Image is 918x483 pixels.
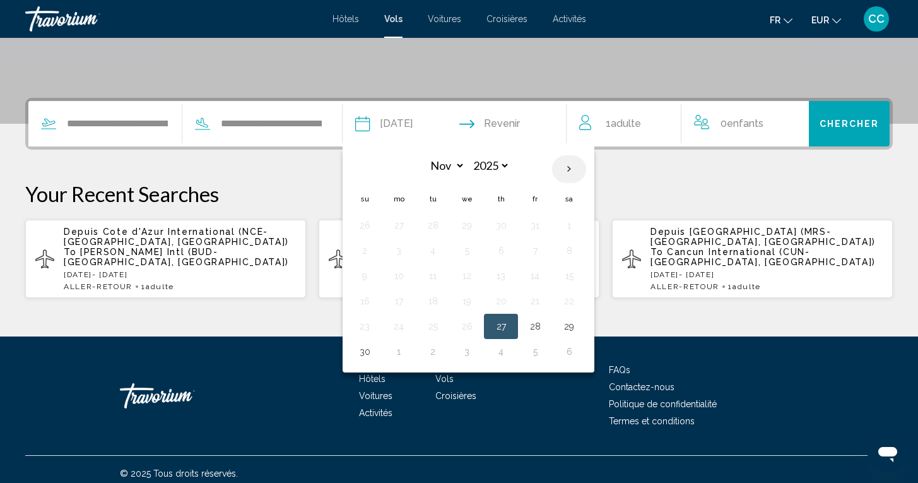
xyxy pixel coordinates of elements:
span: To [64,247,76,257]
button: Day 14 [525,267,545,285]
button: Day 26 [457,318,477,335]
button: Depuis [GEOGRAPHIC_DATA] (MRS-[GEOGRAPHIC_DATA], [GEOGRAPHIC_DATA]) To Cancun International (CUN-... [612,219,893,299]
iframe: Bouton de lancement de la fenêtre de messagerie [868,432,908,473]
button: Day 6 [559,343,579,361]
span: Enfants [727,117,763,129]
a: Voitures [359,391,392,401]
span: © 2025 Tous droits réservés. [120,468,238,479]
button: Day 1 [389,343,409,361]
button: Change currency [811,11,841,29]
button: Return date [459,101,520,146]
button: Day 17 [389,292,409,310]
button: Depuis Cote d'Azur International (NCE-[GEOGRAPHIC_DATA], [GEOGRAPHIC_DATA]) To [PERSON_NAME] Intl... [25,219,306,299]
a: Politique de confidentialité [609,399,717,409]
button: Day 20 [491,292,511,310]
span: Adulte [611,117,641,129]
button: Day 22 [559,292,579,310]
button: Day 5 [457,242,477,259]
button: Day 5 [525,343,545,361]
button: User Menu [860,6,893,32]
button: Day 8 [559,242,579,259]
span: Activités [359,408,392,418]
span: fr [770,15,780,25]
button: Day 10 [389,267,409,285]
button: Day 25 [423,318,443,335]
button: Day 1 [559,217,579,234]
a: Travorium [25,6,320,32]
a: Activités [553,14,586,24]
span: Chercher [820,119,880,129]
button: Day 31 [525,217,545,234]
button: Day 26 [355,217,375,234]
a: Voitures [428,14,461,24]
button: Day 19 [457,292,477,310]
button: Day 4 [491,343,511,361]
span: [PERSON_NAME] Intl (BUD-[GEOGRAPHIC_DATA], [GEOGRAPHIC_DATA]) [64,247,289,267]
span: 1 [728,282,761,291]
span: Adulte [146,282,174,291]
button: Day 27 [491,318,511,335]
span: Cancun International (CUN-[GEOGRAPHIC_DATA], [GEOGRAPHIC_DATA]) [650,247,876,267]
button: Day 2 [355,242,375,259]
button: Day 30 [355,343,375,361]
button: Day 3 [457,343,477,361]
button: Day 12 [457,267,477,285]
button: Day 28 [525,318,545,335]
select: Select month [424,155,465,177]
span: Cote d'Azur International (NCE-[GEOGRAPHIC_DATA], [GEOGRAPHIC_DATA]) [64,227,289,247]
a: FAQs [609,365,630,375]
button: Day 15 [559,267,579,285]
span: [GEOGRAPHIC_DATA] (MRS-[GEOGRAPHIC_DATA], [GEOGRAPHIC_DATA]) [650,227,876,247]
button: Day 21 [525,292,545,310]
a: Termes et conditions [609,416,695,426]
button: Day 29 [457,217,477,234]
span: ALLER-RETOUR [650,282,719,291]
a: Croisières [486,14,527,24]
button: Day 18 [423,292,443,310]
button: Day 6 [491,242,511,259]
button: Day 4 [423,242,443,259]
p: [DATE] - [DATE] [650,270,883,279]
span: Depuis [64,227,99,237]
span: 1 [141,282,174,291]
select: Select year [469,155,510,177]
span: Adulte [733,282,761,291]
button: Day 11 [423,267,443,285]
a: Travorium [120,377,246,415]
span: 1 [606,115,641,133]
button: Change language [770,11,792,29]
button: Day 28 [423,217,443,234]
button: Day 29 [559,318,579,335]
a: Vols [384,14,403,24]
span: Depuis [650,227,686,237]
button: Day 7 [525,242,545,259]
button: Day 23 [355,318,375,335]
span: Hôtels [332,14,359,24]
button: Travelers: 1 adult, 0 children [567,101,809,146]
span: ALLER-RETOUR [64,282,132,291]
a: Vols [435,374,454,384]
button: Day 16 [355,292,375,310]
a: Croisières [435,391,476,401]
a: Hôtels [359,374,385,384]
p: [DATE] - [DATE] [64,270,296,279]
button: Chercher [809,101,890,146]
div: Search widget [28,101,890,146]
a: Contactez-nous [609,382,674,392]
span: CC [868,13,885,25]
button: Day 2 [423,343,443,361]
p: Your Recent Searches [25,181,893,206]
button: Day 24 [389,318,409,335]
button: Depart date: Nov 27, 2025 [355,101,413,146]
span: EUR [811,15,829,25]
button: Next month [552,155,586,184]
